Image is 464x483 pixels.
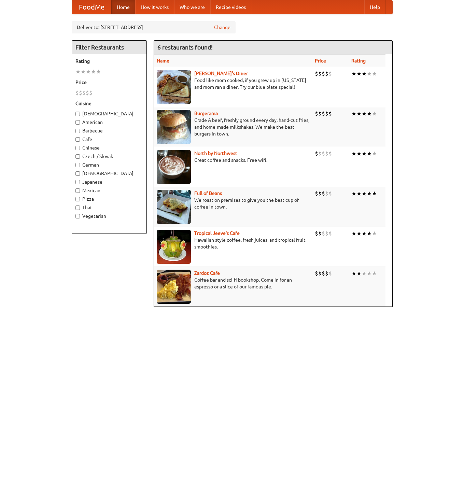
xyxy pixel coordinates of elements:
[75,136,143,143] label: Cafe
[367,270,372,277] li: ★
[157,230,191,264] img: jeeves.jpg
[322,230,325,237] li: $
[194,270,220,276] a: Zardoz Cafe
[328,230,332,237] li: $
[86,68,91,75] li: ★
[75,112,80,116] input: [DEMOGRAPHIC_DATA]
[75,171,80,176] input: [DEMOGRAPHIC_DATA]
[75,119,143,126] label: American
[315,230,318,237] li: $
[328,190,332,197] li: $
[362,110,367,117] li: ★
[75,79,143,86] h5: Price
[315,70,318,77] li: $
[318,270,322,277] li: $
[328,270,332,277] li: $
[157,77,309,90] p: Food like mom cooked, if you grew up in [US_STATE] and mom ran a diner. Try our blue plate special!
[351,190,356,197] li: ★
[75,161,143,168] label: German
[351,70,356,77] li: ★
[75,100,143,107] h5: Cuisine
[325,270,328,277] li: $
[356,270,362,277] li: ★
[194,230,240,236] a: Tropical Jeeve's Cafe
[315,150,318,157] li: $
[96,68,101,75] li: ★
[75,170,143,177] label: [DEMOGRAPHIC_DATA]
[157,270,191,304] img: zardoz.jpg
[157,150,191,184] img: north.jpg
[322,270,325,277] li: $
[75,129,80,133] input: Barbecue
[372,190,377,197] li: ★
[194,111,218,116] a: Burgerama
[325,110,328,117] li: $
[81,68,86,75] li: ★
[75,196,143,202] label: Pizza
[315,190,318,197] li: $
[75,89,79,97] li: $
[356,230,362,237] li: ★
[157,70,191,104] img: sallys.jpg
[367,110,372,117] li: ★
[318,230,322,237] li: $
[75,127,143,134] label: Barbecue
[325,70,328,77] li: $
[157,276,309,290] p: Coffee bar and sci-fi bookshop. Come in for an espresso or a slice of our famous pie.
[372,70,377,77] li: ★
[157,58,169,63] a: Name
[351,150,356,157] li: ★
[325,230,328,237] li: $
[372,230,377,237] li: ★
[75,163,80,167] input: German
[86,89,89,97] li: $
[157,44,213,51] ng-pluralize: 6 restaurants found!
[194,190,222,196] a: Full of Beans
[75,120,80,125] input: American
[356,190,362,197] li: ★
[318,70,322,77] li: $
[322,110,325,117] li: $
[367,190,372,197] li: ★
[194,71,248,76] a: [PERSON_NAME]'s Diner
[367,150,372,157] li: ★
[75,213,143,219] label: Vegetarian
[75,204,143,211] label: Thai
[75,58,143,65] h5: Rating
[362,70,367,77] li: ★
[372,150,377,157] li: ★
[372,270,377,277] li: ★
[315,270,318,277] li: $
[75,205,80,210] input: Thai
[322,190,325,197] li: $
[362,230,367,237] li: ★
[135,0,174,14] a: How it works
[210,0,251,14] a: Recipe videos
[75,180,80,184] input: Japanese
[328,70,332,77] li: $
[362,270,367,277] li: ★
[79,89,82,97] li: $
[75,146,80,150] input: Chinese
[157,237,309,250] p: Hawaiian style coffee, fresh juices, and tropical fruit smoothies.
[322,150,325,157] li: $
[356,70,362,77] li: ★
[372,110,377,117] li: ★
[367,70,372,77] li: ★
[75,137,80,142] input: Cafe
[75,179,143,185] label: Japanese
[75,68,81,75] li: ★
[157,157,309,164] p: Great coffee and snacks. Free wifi.
[367,230,372,237] li: ★
[157,117,309,137] p: Grade A beef, freshly ground every day, hand-cut fries, and home-made milkshakes. We make the bes...
[322,70,325,77] li: $
[72,21,236,33] div: Deliver to: [STREET_ADDRESS]
[318,190,322,197] li: $
[75,214,80,218] input: Vegetarian
[72,0,111,14] a: FoodMe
